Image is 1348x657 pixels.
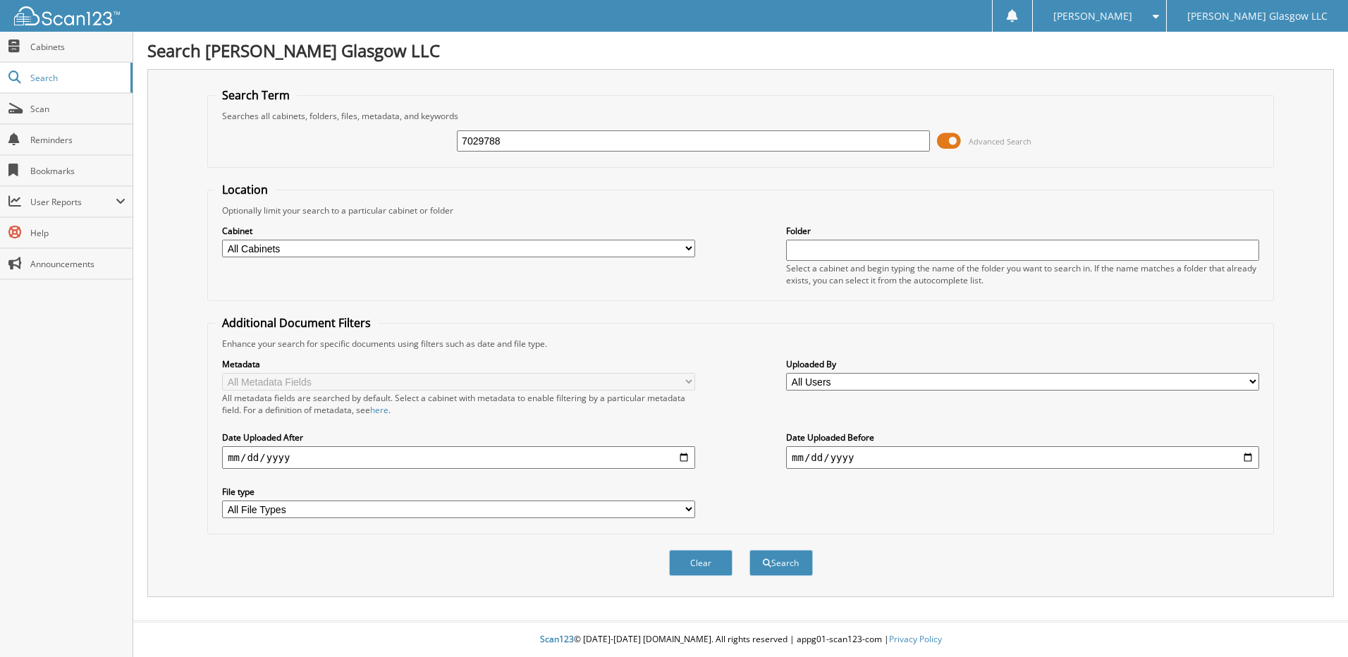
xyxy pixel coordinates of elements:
[1277,589,1348,657] iframe: Chat Widget
[222,446,695,469] input: start
[370,404,388,416] a: here
[133,622,1348,657] div: © [DATE]-[DATE] [DOMAIN_NAME]. All rights reserved | appg01-scan123-com |
[786,431,1259,443] label: Date Uploaded Before
[30,72,123,84] span: Search
[889,633,942,645] a: Privacy Policy
[30,41,125,53] span: Cabinets
[222,392,695,416] div: All metadata fields are searched by default. Select a cabinet with metadata to enable filtering b...
[30,134,125,146] span: Reminders
[14,6,120,25] img: scan123-logo-white.svg
[1053,12,1132,20] span: [PERSON_NAME]
[147,39,1334,62] h1: Search [PERSON_NAME] Glasgow LLC
[30,258,125,270] span: Announcements
[215,338,1266,350] div: Enhance your search for specific documents using filters such as date and file type.
[222,431,695,443] label: Date Uploaded After
[215,315,378,331] legend: Additional Document Filters
[749,550,813,576] button: Search
[30,196,116,208] span: User Reports
[215,110,1266,122] div: Searches all cabinets, folders, files, metadata, and keywords
[30,165,125,177] span: Bookmarks
[1187,12,1328,20] span: [PERSON_NAME] Glasgow LLC
[215,182,275,197] legend: Location
[786,262,1259,286] div: Select a cabinet and begin typing the name of the folder you want to search in. If the name match...
[669,550,733,576] button: Clear
[222,486,695,498] label: File type
[786,225,1259,237] label: Folder
[540,633,574,645] span: Scan123
[222,358,695,370] label: Metadata
[215,87,297,103] legend: Search Term
[786,446,1259,469] input: end
[222,225,695,237] label: Cabinet
[786,358,1259,370] label: Uploaded By
[30,227,125,239] span: Help
[969,136,1031,147] span: Advanced Search
[215,204,1266,216] div: Optionally limit your search to a particular cabinet or folder
[30,103,125,115] span: Scan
